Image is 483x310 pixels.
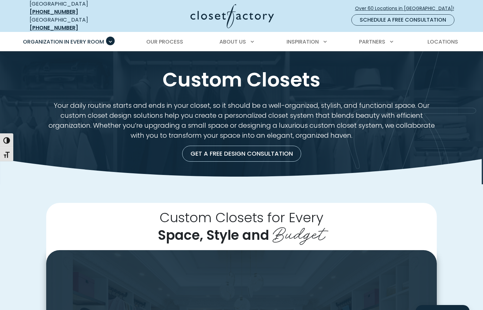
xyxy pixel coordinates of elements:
span: Custom Closets for Every [160,208,323,227]
a: Get a Free Design Consultation [182,146,301,162]
span: Over 60 Locations in [GEOGRAPHIC_DATA]! [355,5,459,12]
span: Inspiration [287,38,319,46]
span: Our Process [146,38,183,46]
span: About Us [219,38,246,46]
a: [PHONE_NUMBER] [30,24,78,32]
img: Closet Factory Logo [190,4,274,28]
span: Partners [359,38,385,46]
a: Schedule a Free Consultation [351,14,454,26]
a: [PHONE_NUMBER] [30,8,78,16]
a: Over 60 Locations in [GEOGRAPHIC_DATA]! [355,3,460,14]
nav: Primary Menu [18,33,465,51]
span: Organization in Every Room [23,38,104,46]
span: Budget [273,219,325,245]
div: [GEOGRAPHIC_DATA] [30,16,126,32]
p: Your daily routine starts and ends in your closet, so it should be a well-organized, stylish, and... [46,100,437,140]
h1: Custom Closets [28,67,455,92]
span: Space, Style and [158,226,269,244]
span: Locations [427,38,458,46]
